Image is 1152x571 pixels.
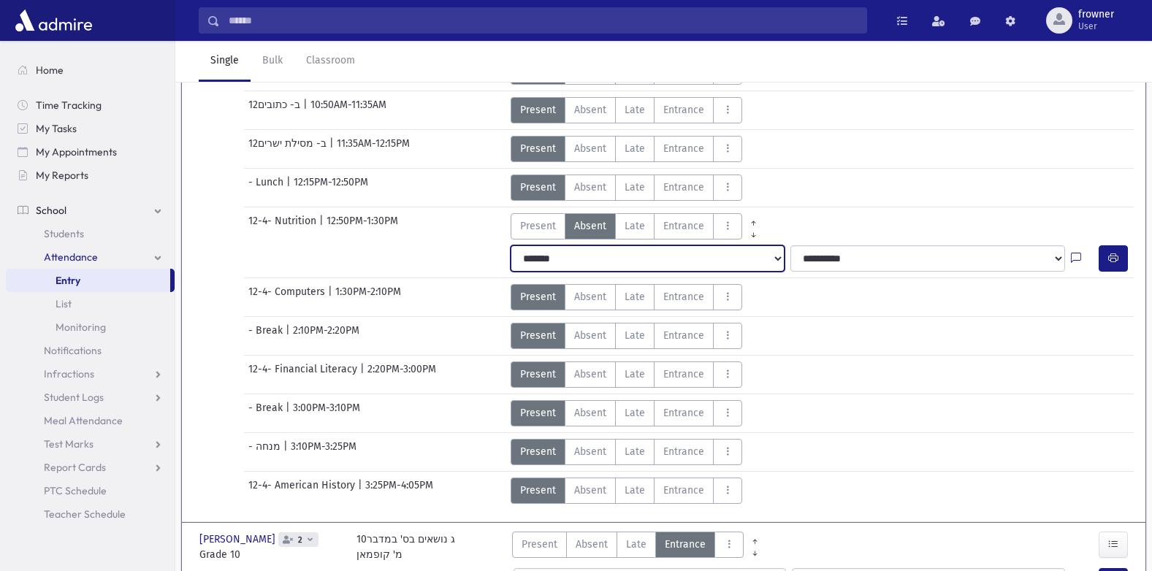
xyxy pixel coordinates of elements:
span: | [283,439,291,465]
span: Present [520,218,556,234]
span: Late [625,218,645,234]
span: 11:35AM-12:15PM [337,136,410,162]
div: 10ג נושאים בס' במדבר מ' קופמאן [356,532,455,562]
span: Absent [574,405,606,421]
a: School [6,199,175,222]
span: Entrance [663,405,704,421]
span: Entrance [663,141,704,156]
span: 1:30PM-2:10PM [335,284,401,310]
span: Absent [574,483,606,498]
a: List [6,292,175,315]
span: 12ב- כתובים [248,97,303,123]
span: | [286,323,293,349]
div: AttTypes [511,323,742,349]
span: | [303,97,310,123]
span: Present [520,367,556,382]
a: Time Tracking [6,93,175,117]
span: Monitoring [56,321,106,334]
a: All Later [742,225,765,237]
a: Notifications [6,339,175,362]
span: My Tasks [36,122,77,135]
a: Student Logs [6,386,175,409]
span: 2:10PM-2:20PM [293,323,359,349]
span: - Lunch [248,175,286,201]
span: - מנחה [248,439,283,465]
span: Late [625,180,645,195]
span: Entrance [663,218,704,234]
span: 12:15PM-12:50PM [294,175,368,201]
a: Classroom [294,41,367,82]
span: frowner [1078,9,1114,20]
span: Entrance [663,483,704,498]
span: Test Marks [44,437,94,451]
span: Absent [574,367,606,382]
div: AttTypes [511,213,765,239]
div: AttTypes [511,439,742,465]
span: - Break [248,323,286,349]
span: | [358,478,365,504]
img: AdmirePro [12,6,96,35]
span: Present [520,328,556,343]
a: Attendance [6,245,175,269]
a: Home [6,58,175,82]
span: Absent [576,537,608,552]
a: My Reports [6,164,175,187]
span: 12:50PM-1:30PM [327,213,398,239]
span: Attendance [44,250,98,264]
a: Teacher Schedule [6,502,175,526]
span: Present [520,180,556,195]
span: Present [520,444,556,459]
span: 12-4- Financial Literacy [248,361,360,388]
span: 12-4- American History [248,478,358,504]
span: Late [625,141,645,156]
span: Absent [574,218,606,234]
span: List [56,297,72,310]
span: - Break [248,400,286,426]
span: Student Logs [44,391,104,404]
div: AttTypes [511,97,742,123]
span: 2 [295,535,305,545]
span: Entrance [663,102,704,118]
span: Teacher Schedule [44,507,126,521]
span: | [328,284,335,310]
a: Entry [6,269,170,292]
span: Entrance [663,180,704,195]
a: All Prior [742,213,765,225]
a: Meal Attendance [6,409,175,432]
span: | [329,136,337,162]
a: Single [199,41,251,82]
a: Monitoring [6,315,175,339]
span: Infractions [44,367,94,380]
span: User [1078,20,1114,32]
span: My Reports [36,169,88,182]
span: Entrance [663,444,704,459]
span: 12ב- מסילת ישרים [248,136,329,162]
span: Late [625,444,645,459]
span: | [360,361,367,388]
span: Late [625,483,645,498]
span: Notifications [44,344,102,357]
span: Late [625,367,645,382]
span: Late [625,289,645,304]
span: Absent [574,102,606,118]
span: Time Tracking [36,99,102,112]
span: Absent [574,141,606,156]
a: Infractions [6,362,175,386]
div: AttTypes [511,175,742,201]
span: 12-4- Nutrition [248,213,319,239]
span: Entrance [663,328,704,343]
a: My Appointments [6,140,175,164]
a: Test Marks [6,432,175,456]
div: AttTypes [512,532,744,562]
span: | [286,175,294,201]
span: 10:50AM-11:35AM [310,97,386,123]
a: PTC Schedule [6,479,175,502]
span: 3:00PM-3:10PM [293,400,360,426]
span: Present [520,289,556,304]
span: Present [520,102,556,118]
span: PTC Schedule [44,484,107,497]
div: AttTypes [511,478,742,504]
span: Entrance [665,537,706,552]
div: AttTypes [511,361,742,388]
span: Report Cards [44,461,106,474]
